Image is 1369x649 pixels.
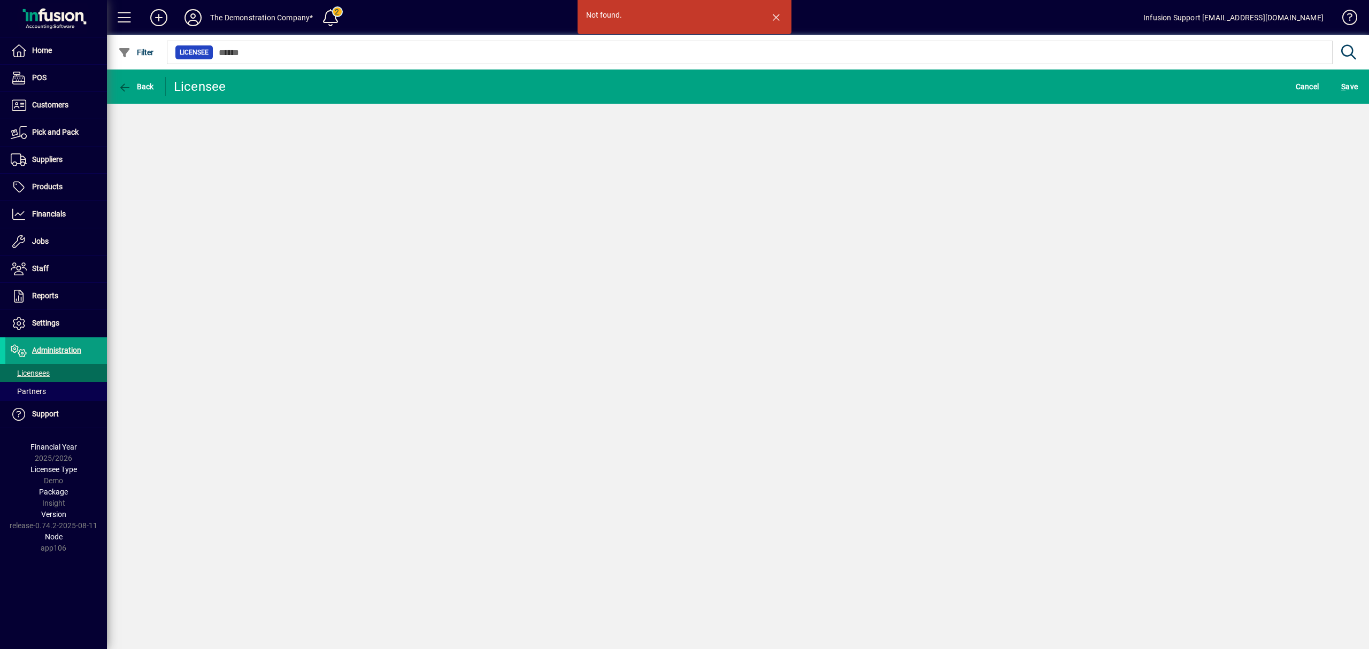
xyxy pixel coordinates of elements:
a: Support [5,401,107,428]
a: Partners [5,382,107,400]
button: Save [1339,77,1360,96]
span: Financials [32,210,66,218]
a: Knowledge Base [1334,2,1356,37]
a: Products [5,174,107,200]
a: Suppliers [5,146,107,173]
span: Partners [11,387,46,396]
button: Profile [176,8,210,27]
span: Licensee [180,47,209,58]
span: Support [32,410,59,418]
a: Reports [5,283,107,310]
span: Package [39,488,68,496]
span: Home [32,46,52,55]
span: Customers [32,101,68,109]
span: Pick and Pack [32,128,79,136]
span: Staff [32,264,49,273]
span: Licensees [11,369,50,377]
span: Licensee Type [30,465,77,474]
a: Jobs [5,228,107,255]
span: Settings [32,319,59,327]
span: Financial Year [30,443,77,451]
button: Back [116,77,157,96]
a: Pick and Pack [5,119,107,146]
app-page-header-button: Back [107,77,166,96]
span: POS [32,73,47,82]
span: Reports [32,291,58,300]
div: Licensee [174,78,226,95]
span: Filter [118,48,154,57]
span: Back [118,82,154,91]
span: Suppliers [32,155,63,164]
button: Cancel [1293,77,1322,96]
span: Cancel [1296,78,1319,95]
a: Settings [5,310,107,337]
div: The Demonstration Company* [210,9,313,26]
span: S [1341,82,1345,91]
span: Version [41,510,66,519]
div: Infusion Support [EMAIL_ADDRESS][DOMAIN_NAME] [1143,9,1324,26]
a: Home [5,37,107,64]
span: Jobs [32,237,49,245]
a: POS [5,65,107,91]
button: Add [142,8,176,27]
a: Licensees [5,364,107,382]
span: Node [45,532,63,541]
a: Staff [5,256,107,282]
span: ave [1341,78,1358,95]
span: Products [32,182,63,191]
button: Filter [116,43,157,62]
span: Administration [32,346,81,354]
a: Financials [5,201,107,228]
a: Customers [5,92,107,119]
